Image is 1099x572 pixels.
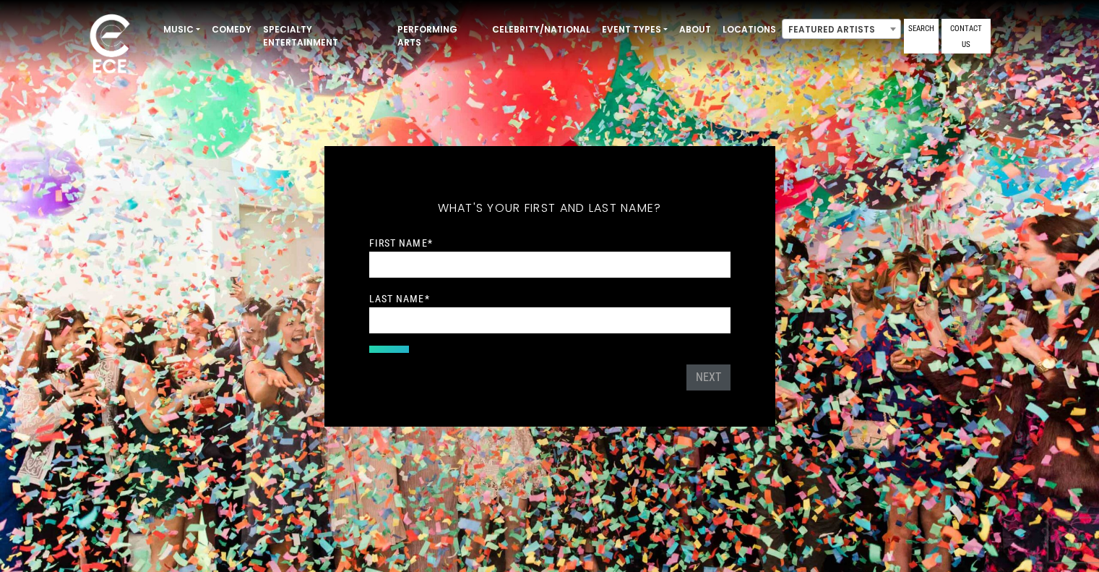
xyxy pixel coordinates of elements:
a: Event Types [596,17,673,42]
a: Comedy [206,17,257,42]
a: Celebrity/National [486,17,596,42]
a: Performing Arts [392,17,486,55]
a: Specialty Entertainment [257,17,392,55]
a: Locations [717,17,782,42]
a: Music [158,17,206,42]
label: First Name [369,236,433,249]
a: Search [904,19,939,54]
a: About [673,17,717,42]
img: ece_new_logo_whitev2-1.png [74,10,146,80]
span: Featured Artists [782,19,901,39]
h5: What's your first and last name? [369,182,730,234]
label: Last Name [369,292,430,305]
span: Featured Artists [783,20,900,40]
a: Contact Us [941,19,991,54]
